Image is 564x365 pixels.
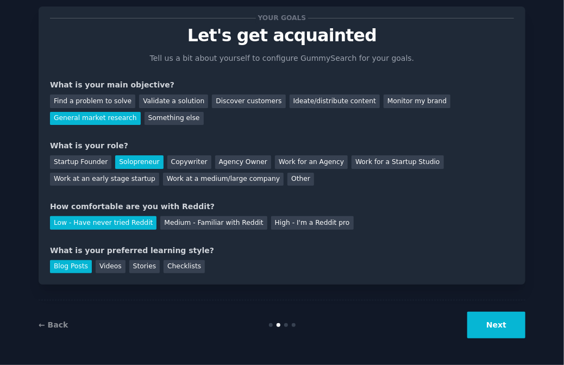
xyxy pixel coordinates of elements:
[275,155,348,169] div: Work for an Agency
[167,155,211,169] div: Copywriter
[163,173,284,186] div: Work at a medium/large company
[50,95,135,108] div: Find a problem to solve
[352,155,443,169] div: Work for a Startup Studio
[50,79,514,91] div: What is your main objective?
[96,260,126,274] div: Videos
[256,12,308,24] span: Your goals
[50,140,514,152] div: What is your role?
[50,216,156,230] div: Low - Have never tried Reddit
[164,260,205,274] div: Checklists
[290,95,380,108] div: Ideate/distribute content
[50,245,514,256] div: What is your preferred learning style?
[271,216,354,230] div: High - I'm a Reddit pro
[50,26,514,45] p: Let's get acquainted
[50,112,141,125] div: General market research
[287,173,314,186] div: Other
[50,201,514,212] div: How comfortable are you with Reddit?
[129,260,160,274] div: Stories
[467,312,525,338] button: Next
[39,320,68,329] a: ← Back
[145,112,204,125] div: Something else
[115,155,163,169] div: Solopreneur
[50,260,92,274] div: Blog Posts
[160,216,267,230] div: Medium - Familiar with Reddit
[145,53,419,64] p: Tell us a bit about yourself to configure GummySearch for your goals.
[212,95,285,108] div: Discover customers
[139,95,208,108] div: Validate a solution
[50,173,159,186] div: Work at an early stage startup
[384,95,450,108] div: Monitor my brand
[50,155,111,169] div: Startup Founder
[215,155,271,169] div: Agency Owner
